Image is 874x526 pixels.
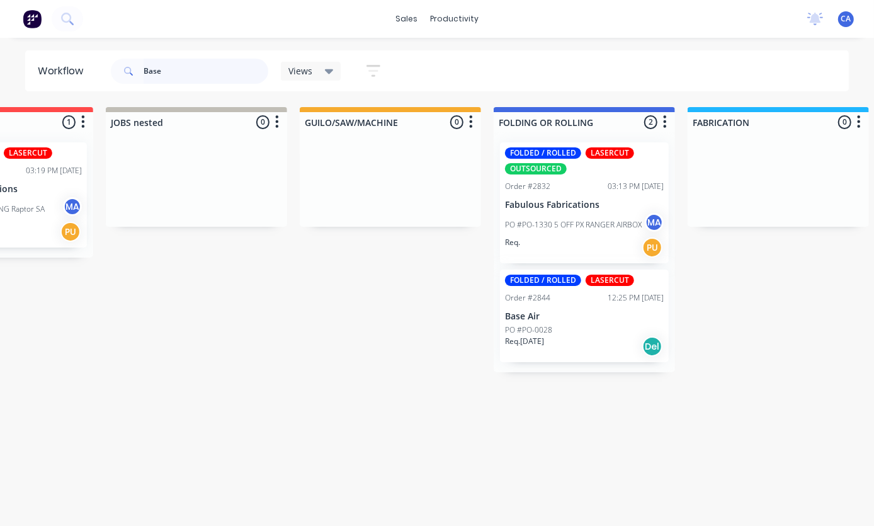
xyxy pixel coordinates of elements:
p: Req. [DATE] [505,336,544,347]
div: 03:19 PM [DATE] [26,165,82,176]
span: CA [841,13,851,25]
div: Del [642,336,662,357]
p: PO #PO-0028 [505,324,552,336]
div: FOLDED / ROLLEDLASERCUTOrder #284412:25 PM [DATE]Base AirPO #PO-0028Req.[DATE]Del [500,270,669,362]
p: Req. [505,237,520,248]
div: PU [60,222,81,242]
div: PU [642,237,662,258]
div: Order #2832 [505,181,550,192]
div: sales [389,9,424,28]
div: Order #2844 [505,292,550,304]
div: LASERCUT [586,147,634,159]
span: Views [288,64,312,77]
div: 03:13 PM [DATE] [608,181,664,192]
div: OUTSOURCED [505,163,567,174]
div: productivity [424,9,485,28]
div: MA [63,197,82,216]
div: LASERCUT [586,275,634,286]
div: 12:25 PM [DATE] [608,292,664,304]
input: Search for orders... [144,59,268,84]
div: Workflow [38,64,89,79]
div: FOLDED / ROLLED [505,147,581,159]
img: Factory [23,9,42,28]
div: MA [645,213,664,232]
div: FOLDED / ROLLEDLASERCUTOUTSOURCEDOrder #283203:13 PM [DATE]Fabulous FabricationsPO #PO-1330 5 OFF... [500,142,669,263]
div: LASERCUT [4,147,52,159]
p: PO #PO-1330 5 OFF PX RANGER AIRBOX [505,219,642,231]
div: FOLDED / ROLLED [505,275,581,286]
p: Fabulous Fabrications [505,200,664,210]
p: Base Air [505,311,664,322]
